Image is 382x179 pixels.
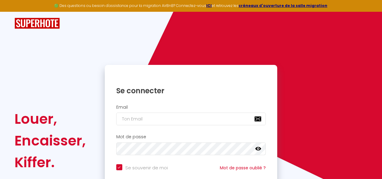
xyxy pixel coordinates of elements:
img: SuperHote logo [14,18,60,29]
div: Louer, [14,108,86,130]
h2: Mot de passe [116,134,266,139]
h1: Se connecter [116,86,266,95]
input: Ton Email [116,113,266,125]
a: ICI [206,3,212,8]
a: Mot de passe oublié ? [220,165,266,171]
a: créneaux d'ouverture de la salle migration [239,3,327,8]
div: Kiffer. [14,152,86,173]
h2: Email [116,105,266,110]
div: Encaisser, [14,130,86,152]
